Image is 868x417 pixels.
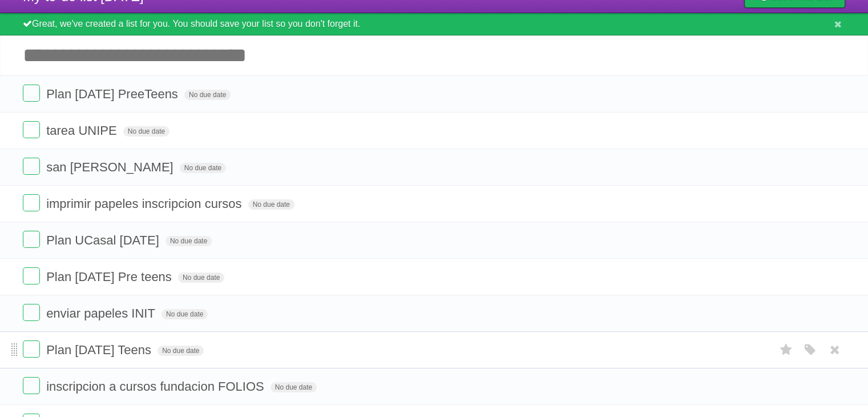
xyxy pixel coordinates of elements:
label: Done [23,267,40,284]
label: Done [23,304,40,321]
label: Done [23,231,40,248]
span: No due date [123,126,169,137]
label: Star task [776,340,797,359]
span: No due date [248,199,294,210]
span: enviar papeles INIT [46,306,158,320]
span: Plan UCasal [DATE] [46,233,162,247]
span: No due date [178,272,224,283]
label: Done [23,340,40,358]
label: Done [23,194,40,211]
span: Plan [DATE] Pre teens [46,270,175,284]
span: imprimir papeles inscripcion cursos [46,197,244,211]
label: Done [23,377,40,394]
label: Done [23,158,40,175]
label: Done [23,85,40,102]
span: No due date [184,90,231,100]
span: Plan [DATE] Teens [46,343,154,357]
span: Plan [DATE] PreeTeens [46,87,181,101]
span: inscripcion a cursos fundacion FOLIOS [46,379,267,394]
span: tarea UNIPE [46,123,120,138]
label: Done [23,121,40,138]
span: No due date [165,236,212,246]
span: No due date [180,163,226,173]
span: No due date [162,309,208,319]
span: san [PERSON_NAME] [46,160,176,174]
span: No due date [158,346,204,356]
span: No due date [271,382,317,392]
